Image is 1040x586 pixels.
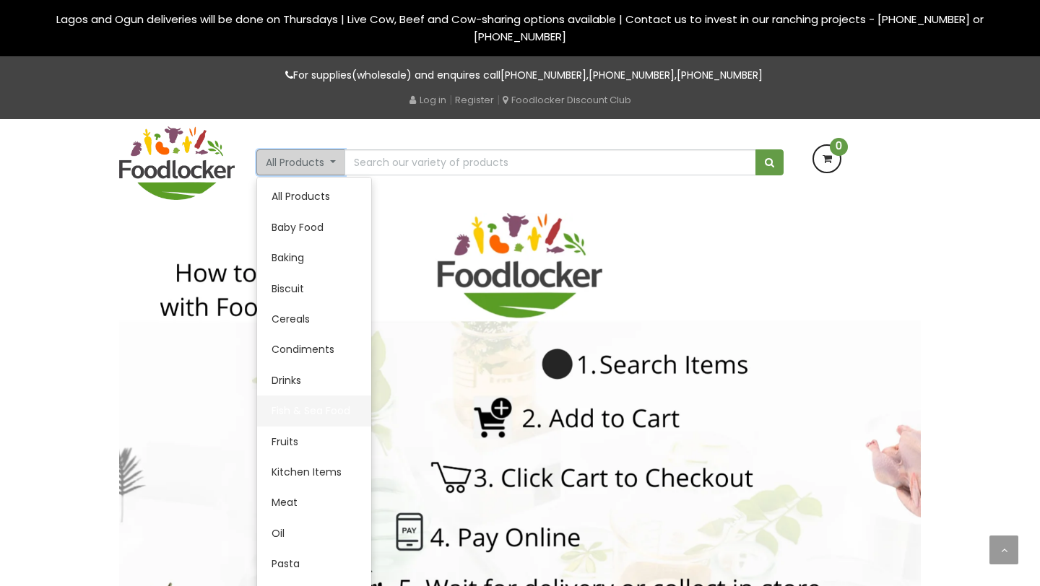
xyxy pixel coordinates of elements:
[257,365,371,395] a: Drinks
[257,304,371,334] a: Cereals
[257,212,371,242] a: Baby Food
[497,92,500,107] span: |
[257,487,371,517] a: Meat
[257,242,371,273] a: Baking
[119,67,921,84] p: For supplies(wholesale) and enquires call , ,
[830,138,848,156] span: 0
[409,93,446,107] a: Log in
[449,92,452,107] span: |
[257,274,371,304] a: Biscuit
[56,12,984,44] span: Lagos and Ogun deliveries will be done on Thursdays | Live Cow, Beef and Cow-sharing options avai...
[119,126,235,200] img: FoodLocker
[257,395,371,426] a: Fish & Sea Food
[257,427,371,457] a: Fruits
[503,93,631,107] a: Foodlocker Discount Club
[455,93,494,107] a: Register
[257,518,371,548] a: Oil
[257,457,371,487] a: Kitchen Items
[589,68,675,82] a: [PHONE_NUMBER]
[344,149,756,175] input: Search our variety of products
[677,68,763,82] a: [PHONE_NUMBER]
[257,548,371,579] a: Pasta
[257,334,371,364] a: Condiments
[500,68,586,82] a: [PHONE_NUMBER]
[256,149,345,175] button: All Products
[257,181,371,211] a: All Products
